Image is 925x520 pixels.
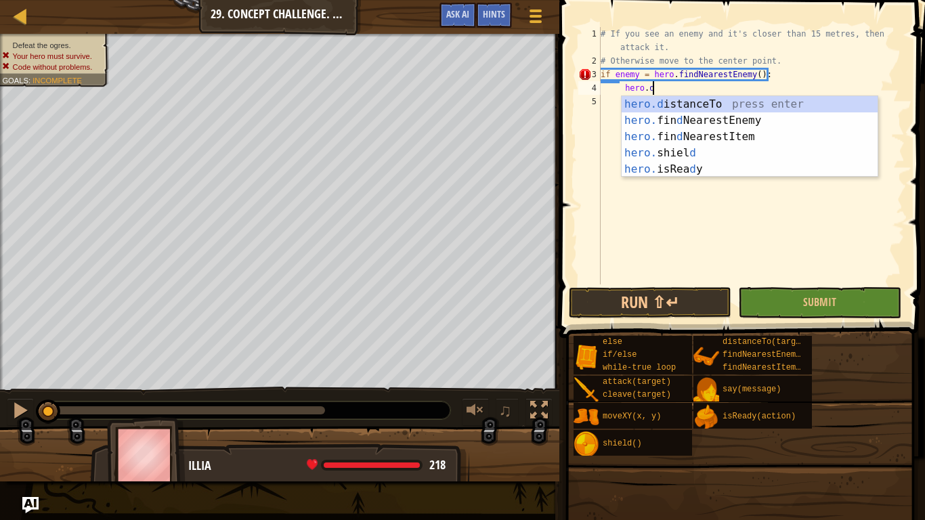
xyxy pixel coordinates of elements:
[22,497,39,513] button: Ask AI
[603,377,671,387] span: attack(target)
[723,350,811,360] span: findNearestEnemy()
[723,385,781,394] span: say(message)
[578,68,601,81] div: 3
[574,377,599,403] img: portrait.png
[693,404,719,430] img: portrait.png
[574,344,599,370] img: portrait.png
[2,62,101,72] li: Code without problems.
[723,412,796,421] span: isReady(action)
[569,287,731,318] button: Run ⇧↵
[603,412,661,421] span: moveXY(x, y)
[603,439,642,448] span: shield()
[723,363,805,372] span: findNearestItem()
[603,350,637,360] span: if/else
[429,456,446,473] span: 218
[498,400,512,420] span: ♫
[2,40,101,51] li: Defeat the ogres.
[307,459,446,471] div: health: 218 / 218
[578,27,601,54] div: 1
[525,398,553,426] button: Toggle fullscreen
[13,41,71,49] span: Defeat the ogres.
[603,363,676,372] span: while-true loop
[496,398,519,426] button: ♫
[107,417,186,492] img: thang_avatar_frame.png
[483,7,505,20] span: Hints
[519,3,553,35] button: Show game menu
[603,390,671,399] span: cleave(target)
[803,295,836,309] span: Submit
[2,51,101,62] li: Your hero must survive.
[2,76,28,85] span: Goals
[738,287,901,318] button: Submit
[462,398,489,426] button: Adjust volume
[446,7,469,20] span: Ask AI
[578,81,601,95] div: 4
[13,62,93,71] span: Code without problems.
[574,431,599,457] img: portrait.png
[578,54,601,68] div: 2
[28,76,33,85] span: :
[693,344,719,370] img: portrait.png
[7,398,34,426] button: Ctrl + P: Pause
[693,377,719,403] img: portrait.png
[574,404,599,430] img: portrait.png
[578,95,601,108] div: 5
[33,76,82,85] span: Incomplete
[188,457,456,475] div: Illia
[603,337,622,347] span: else
[13,51,92,60] span: Your hero must survive.
[723,337,811,347] span: distanceTo(target)
[439,3,476,28] button: Ask AI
